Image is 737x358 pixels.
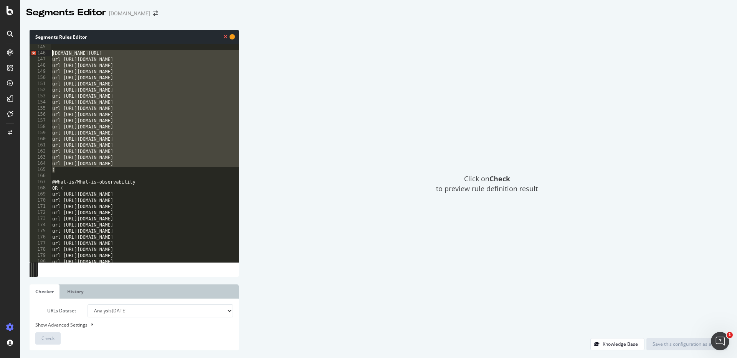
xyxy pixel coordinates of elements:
[30,118,51,124] div: 157
[30,112,51,118] div: 156
[30,62,51,69] div: 148
[30,50,51,56] div: 146
[711,332,729,350] iframe: Intercom live chat
[30,136,51,142] div: 160
[30,304,82,317] label: URLs Dataset
[603,341,638,347] div: Knowledge Base
[30,75,51,81] div: 150
[30,234,51,240] div: 176
[30,216,51,222] div: 173
[30,69,51,75] div: 149
[727,332,733,338] span: 1
[590,338,644,350] button: Knowledge Base
[153,11,158,16] div: arrow-right-arrow-left
[230,33,235,40] span: You have unsaved modifications
[30,197,51,204] div: 170
[653,341,721,347] div: Save this configuration as active
[30,246,51,253] div: 178
[30,30,239,44] div: Segments Rules Editor
[30,154,51,161] div: 163
[30,210,51,216] div: 172
[30,87,51,93] div: 152
[30,167,51,173] div: 165
[30,185,51,191] div: 168
[30,148,51,154] div: 162
[30,161,51,167] div: 164
[30,179,51,185] div: 167
[30,228,51,234] div: 175
[30,191,51,197] div: 169
[489,174,510,183] strong: Check
[436,174,538,194] span: Click on to preview rule definition result
[30,124,51,130] div: 158
[646,338,727,350] button: Save this configuration as active
[223,33,228,40] span: Syntax is invalid
[30,81,51,87] div: 151
[30,142,51,148] div: 161
[30,130,51,136] div: 159
[30,253,51,259] div: 179
[30,99,51,105] div: 154
[30,204,51,210] div: 171
[26,6,106,19] div: Segments Editor
[30,50,36,56] span: Error, read annotations row 146
[30,321,227,328] div: Show Advanced Settings
[30,284,59,299] a: Checker
[30,222,51,228] div: 174
[30,56,51,62] div: 147
[30,105,51,112] div: 155
[41,335,55,342] span: Check
[30,259,51,265] div: 180
[61,284,89,299] a: History
[30,93,51,99] div: 153
[30,44,51,50] div: 145
[109,10,150,17] div: [DOMAIN_NAME]
[30,240,51,246] div: 177
[35,332,61,345] button: Check
[30,173,51,179] div: 166
[590,341,644,347] a: Knowledge Base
